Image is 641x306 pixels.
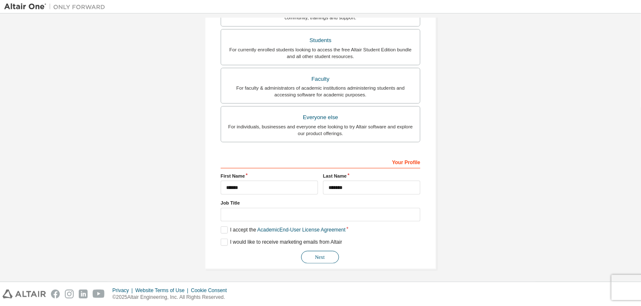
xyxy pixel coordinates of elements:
[226,123,415,137] div: For individuals, businesses and everyone else looking to try Altair software and explore our prod...
[51,290,60,298] img: facebook.svg
[226,112,415,123] div: Everyone else
[135,287,191,294] div: Website Terms of Use
[79,290,88,298] img: linkedin.svg
[323,173,420,179] label: Last Name
[93,290,105,298] img: youtube.svg
[226,73,415,85] div: Faculty
[221,173,318,179] label: First Name
[112,294,232,301] p: © 2025 Altair Engineering, Inc. All Rights Reserved.
[65,290,74,298] img: instagram.svg
[4,3,110,11] img: Altair One
[3,290,46,298] img: altair_logo.svg
[226,35,415,46] div: Students
[112,287,135,294] div: Privacy
[301,251,339,263] button: Next
[257,227,345,233] a: Academic End-User License Agreement
[221,200,420,206] label: Job Title
[221,226,345,234] label: I accept the
[226,46,415,60] div: For currently enrolled students looking to access the free Altair Student Edition bundle and all ...
[221,239,342,246] label: I would like to receive marketing emails from Altair
[221,155,420,168] div: Your Profile
[226,85,415,98] div: For faculty & administrators of academic institutions administering students and accessing softwa...
[191,287,232,294] div: Cookie Consent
